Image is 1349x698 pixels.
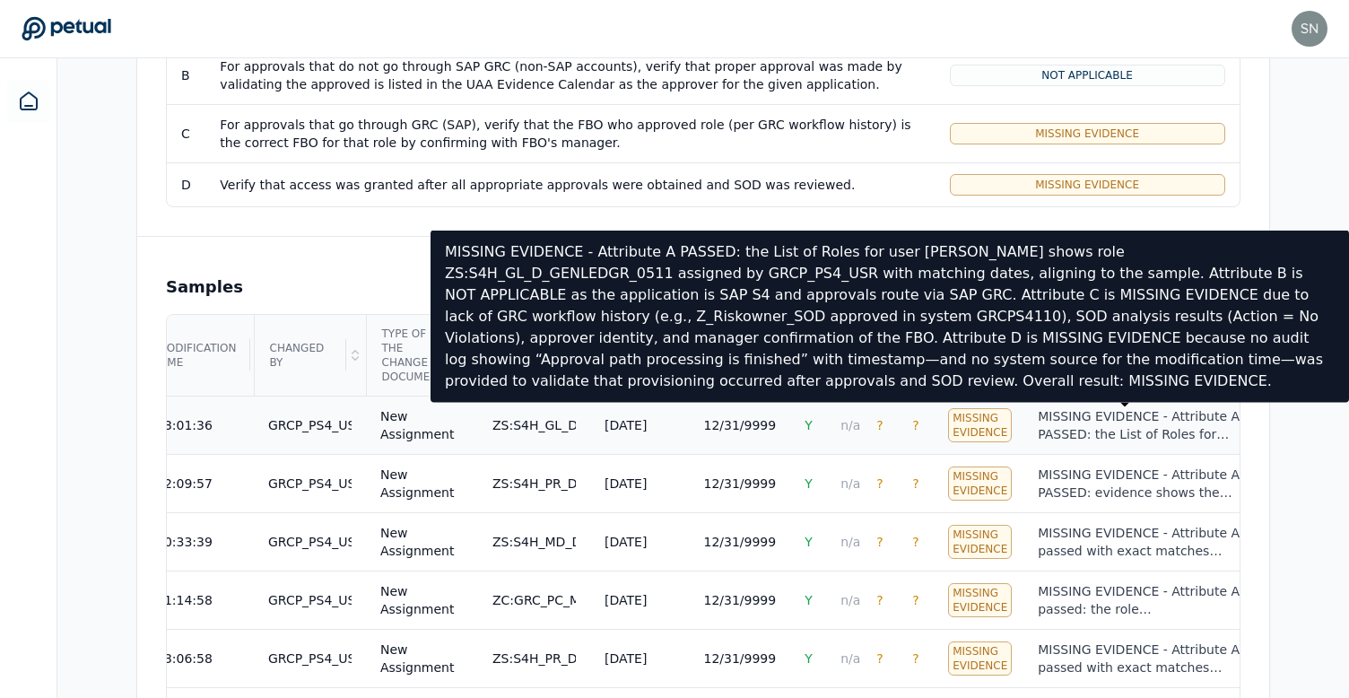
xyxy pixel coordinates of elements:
[703,650,776,667] div: 12/31/9999
[703,591,776,609] div: 12/31/9999
[948,583,1012,617] div: Missing Evidence
[268,475,352,493] div: GRCP_PS4_USR
[605,650,647,667] div: [DATE]
[167,104,205,162] td: C
[840,651,860,666] span: n/a
[492,416,576,434] div: ZS:S4H_GL_D_GENLEDGR_0511
[380,582,464,618] div: New Assignment
[268,416,352,434] div: GRCP_PS4_USR
[380,407,464,443] div: New Assignment
[156,650,213,667] div: 03:06:58
[156,416,213,434] div: 03:01:36
[268,650,352,667] div: GRCP_PS4_USR
[876,418,883,432] span: ?
[912,593,918,607] span: ?
[912,476,918,491] span: ?
[840,535,860,549] span: n/a
[605,591,647,609] div: [DATE]
[948,467,1012,501] div: Missing Evidence
[703,533,776,551] div: 12/31/9999
[1038,582,1241,618] div: MISSING EVIDENCE - Attribute A passed: the role ZC:GRC_PC_M_PCREPORT_0000 assigned to user KJAYAN...
[492,650,576,667] div: ZS:S4H_PR_D_PURCHREQ_0ALL
[912,651,918,666] span: ?
[1038,407,1241,443] div: MISSING EVIDENCE - Attribute A PASSED: the List of Roles for user [PERSON_NAME] shows role ZS:S4H...
[268,591,352,609] div: GRCP_PS4_USR
[1041,68,1133,83] span: Not Applicable
[268,533,352,551] div: GRCP_PS4_USR
[805,418,813,432] span: Y
[220,116,920,152] div: For approvals that go through GRC (SAP), verify that the FBO who approved role (per GRC workflow ...
[912,418,918,432] span: ?
[876,593,883,607] span: ?
[876,476,883,491] span: ?
[492,533,576,551] div: ZS:S4H_MD_D_MATRDISP_0ALL
[1038,524,1241,560] div: MISSING EVIDENCE - Attribute A passed with exact matches between the sample and evidence (user HO...
[876,535,883,549] span: ?
[7,80,50,123] a: Dashboard
[368,316,463,395] div: Type of the Change Document
[166,275,243,300] h2: Samples
[380,466,464,502] div: New Assignment
[805,593,813,607] span: Y
[703,416,776,434] div: 12/31/9999
[144,316,251,395] div: Modification time
[220,57,920,93] div: For approvals that do not go through SAP GRC (non-SAP accounts), verify that proper approval was ...
[156,475,213,493] div: 02:09:57
[605,475,647,493] div: [DATE]
[840,418,860,432] span: n/a
[156,591,213,609] div: 01:14:58
[840,593,860,607] span: n/a
[1292,11,1327,47] img: snir@petual.ai
[380,641,464,676] div: New Assignment
[1038,641,1241,676] div: MISSING EVIDENCE - Attribute A passed with exact matches between the sample and the List of Roles...
[380,524,464,560] div: New Assignment
[840,476,860,491] span: n/a
[156,533,213,551] div: 00:33:39
[703,475,776,493] div: 12/31/9999
[605,416,647,434] div: [DATE]
[805,535,813,549] span: Y
[167,162,205,206] td: D
[912,535,918,549] span: ?
[445,241,1335,392] p: MISSING EVIDENCE - Attribute A PASSED: the List of Roles for user [PERSON_NAME] shows role ZS:S4H...
[948,641,1012,676] div: Missing Evidence
[167,46,205,104] td: B
[1038,466,1241,502] div: MISSING EVIDENCE - Attribute A PASSED: evidence shows the exact role ZS:S4H_PR_D_DISPURCH_0ALL as...
[492,591,576,609] div: ZC:GRC_PC_M_PCREPORT_0000
[22,16,111,41] a: Go to Dashboard
[876,651,883,666] span: ?
[220,176,920,194] div: Verify that access was granted after all appropriate approvals were obtained and SOD was reviewed.
[805,476,813,491] span: Y
[948,525,1012,559] div: Missing Evidence
[492,475,576,493] div: ZS:S4H_PR_D_DISPURCH_0ALL
[805,651,813,666] span: Y
[948,408,1012,442] div: Missing Evidence
[1035,127,1139,141] span: Missing Evidence
[256,316,346,395] div: Changed By
[1035,178,1139,192] span: Missing Evidence
[605,533,647,551] div: [DATE]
